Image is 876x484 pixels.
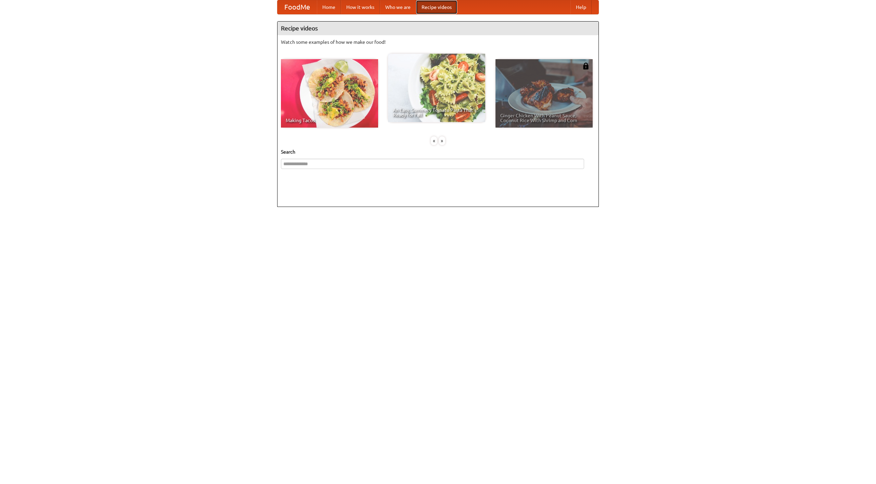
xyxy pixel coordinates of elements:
span: Making Tacos [286,118,373,123]
a: FoodMe [278,0,317,14]
a: Help [570,0,592,14]
a: Making Tacos [281,59,378,128]
a: An Easy, Summery Tomato Pasta That's Ready for Fall [388,54,485,122]
h4: Recipe videos [278,22,598,35]
img: 483408.png [582,63,589,69]
a: Recipe videos [416,0,457,14]
h5: Search [281,148,595,155]
a: Who we are [380,0,416,14]
p: Watch some examples of how we make our food! [281,39,595,45]
div: » [439,136,445,145]
div: « [431,136,437,145]
a: How it works [341,0,380,14]
a: Home [317,0,341,14]
span: An Easy, Summery Tomato Pasta That's Ready for Fall [393,108,480,117]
